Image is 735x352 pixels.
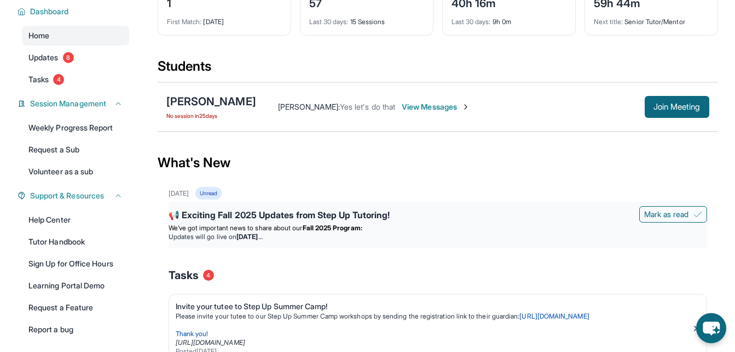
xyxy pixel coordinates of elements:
[22,298,129,317] a: Request a Feature
[30,6,69,17] span: Dashboard
[22,232,129,252] a: Tutor Handbook
[22,210,129,230] a: Help Center
[169,208,707,224] div: 📢 Exciting Fall 2025 Updates from Step Up Tutoring!
[22,70,129,89] a: Tasks4
[452,18,491,26] span: Last 30 days :
[176,301,691,312] div: Invite your tutee to Step Up Summer Camp!
[644,209,689,220] span: Mark as read
[22,140,129,160] a: Request a Sub
[22,276,129,296] a: Learning Portal Demo
[22,48,129,67] a: Updates8
[176,330,209,338] span: Thank you!
[169,224,303,232] span: We’ve got important news to share about our
[22,26,129,46] a: Home
[28,30,49,41] span: Home
[236,232,262,241] strong: [DATE]
[53,74,64,85] span: 4
[26,190,123,201] button: Support & Resources
[30,98,106,109] span: Session Management
[594,18,623,26] span: Next title :
[203,270,214,281] span: 4
[26,98,123,109] button: Session Management
[195,187,222,200] div: Unread
[176,338,245,347] a: [URL][DOMAIN_NAME]
[653,104,701,110] span: Join Meeting
[22,162,129,181] a: Volunteer as a sub
[278,102,340,111] span: [PERSON_NAME] :
[158,139,718,187] div: What's New
[340,102,395,111] span: Yes let's do that
[303,224,362,232] strong: Fall 2025 Program:
[169,268,199,283] span: Tasks
[158,58,718,82] div: Students
[166,94,256,109] div: [PERSON_NAME]
[645,96,709,118] button: Join Meeting
[22,254,129,274] a: Sign Up for Office Hours
[28,52,59,63] span: Updates
[309,18,349,26] span: Last 30 days :
[63,52,74,63] span: 8
[26,6,123,17] button: Dashboard
[22,118,129,138] a: Weekly Progress Report
[309,11,424,26] div: 15 Sessions
[169,232,707,241] li: Updates will go live on
[22,320,129,339] a: Report a bug
[30,190,104,201] span: Support & Resources
[519,312,589,320] a: [URL][DOMAIN_NAME]
[167,18,202,26] span: First Match :
[169,189,189,198] div: [DATE]
[402,101,470,112] span: View Messages
[166,111,256,120] span: No session in 25 days
[639,206,707,223] button: Mark as read
[176,312,691,321] p: Please invite your tutee to our Step Up Summer Camp workshops by sending the registration link to...
[452,11,566,26] div: 9h 0m
[28,74,49,85] span: Tasks
[696,313,726,343] button: chat-button
[594,11,709,26] div: Senior Tutor/Mentor
[461,103,470,111] img: Chevron-Right
[693,210,702,219] img: Mark as read
[167,11,282,26] div: [DATE]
